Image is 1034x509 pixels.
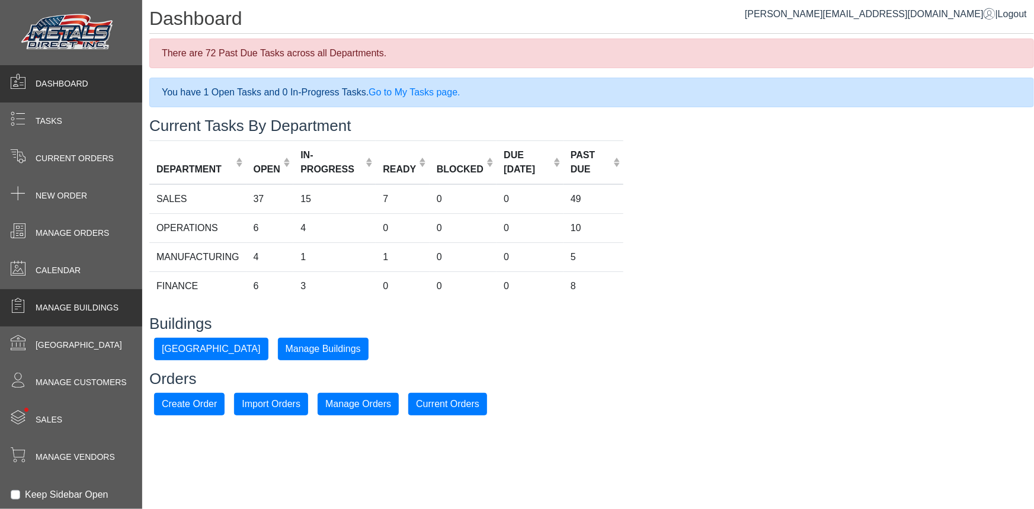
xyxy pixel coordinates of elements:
div: DUE [DATE] [504,148,550,177]
img: Metals Direct Inc Logo [18,11,119,55]
a: Current Orders [408,398,487,408]
td: 0 [497,184,564,214]
td: 0 [376,271,429,300]
span: New Order [36,190,87,202]
td: 15 [293,184,376,214]
td: 7 [376,184,429,214]
a: [PERSON_NAME][EMAIL_ADDRESS][DOMAIN_NAME] [745,9,995,19]
td: 0 [430,271,497,300]
button: Create Order [154,393,225,415]
td: 6 [247,271,294,300]
div: | [745,7,1027,21]
td: 0 [430,213,497,242]
span: [GEOGRAPHIC_DATA] [36,339,122,351]
td: 0 [497,242,564,271]
td: 3 [293,271,376,300]
div: There are 72 Past Due Tasks across all Departments. [149,39,1034,68]
td: 4 [247,242,294,271]
td: 6 [247,213,294,242]
div: PAST DUE [571,148,610,177]
td: 1 [376,242,429,271]
span: Sales [36,414,62,426]
div: You have 1 Open Tasks and 0 In-Progress Tasks. [149,78,1034,107]
td: 8 [564,271,623,300]
h1: Dashboard [149,7,1034,34]
button: Manage Orders [318,393,399,415]
span: • [11,390,41,429]
td: 10 [564,213,623,242]
span: Logout [998,9,1027,19]
td: MANUFACTURING [149,242,247,271]
div: IN-PROGRESS [300,148,363,177]
td: 1 [293,242,376,271]
button: Current Orders [408,393,487,415]
div: DEPARTMENT [156,162,233,177]
td: 5 [564,242,623,271]
span: Current Orders [36,152,114,165]
td: 4 [293,213,376,242]
td: 0 [376,213,429,242]
div: BLOCKED [437,162,484,177]
span: Calendar [36,264,81,277]
a: Create Order [154,398,225,408]
button: Import Orders [234,393,308,415]
td: 49 [564,184,623,214]
h3: Buildings [149,315,1034,333]
td: 0 [497,213,564,242]
h3: Current Tasks By Department [149,117,1034,135]
a: Manage Orders [318,398,399,408]
td: 0 [430,242,497,271]
span: Manage Buildings [36,302,119,314]
span: Tasks [36,115,62,127]
a: Import Orders [234,398,308,408]
label: Keep Sidebar Open [25,488,108,502]
td: 0 [430,184,497,214]
a: Go to My Tasks page. [369,87,460,97]
a: [GEOGRAPHIC_DATA] [154,343,268,353]
td: 0 [497,271,564,300]
div: OPEN [254,162,280,177]
button: Manage Buildings [278,338,369,360]
button: [GEOGRAPHIC_DATA] [154,338,268,360]
span: Manage Orders [36,227,109,239]
div: READY [383,162,416,177]
span: Dashboard [36,78,88,90]
h3: Orders [149,370,1034,388]
td: OPERATIONS [149,213,247,242]
a: Manage Buildings [278,343,369,353]
td: 37 [247,184,294,214]
span: Manage Vendors [36,451,115,463]
td: SALES [149,184,247,214]
td: FINANCE [149,271,247,300]
span: Manage Customers [36,376,127,389]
